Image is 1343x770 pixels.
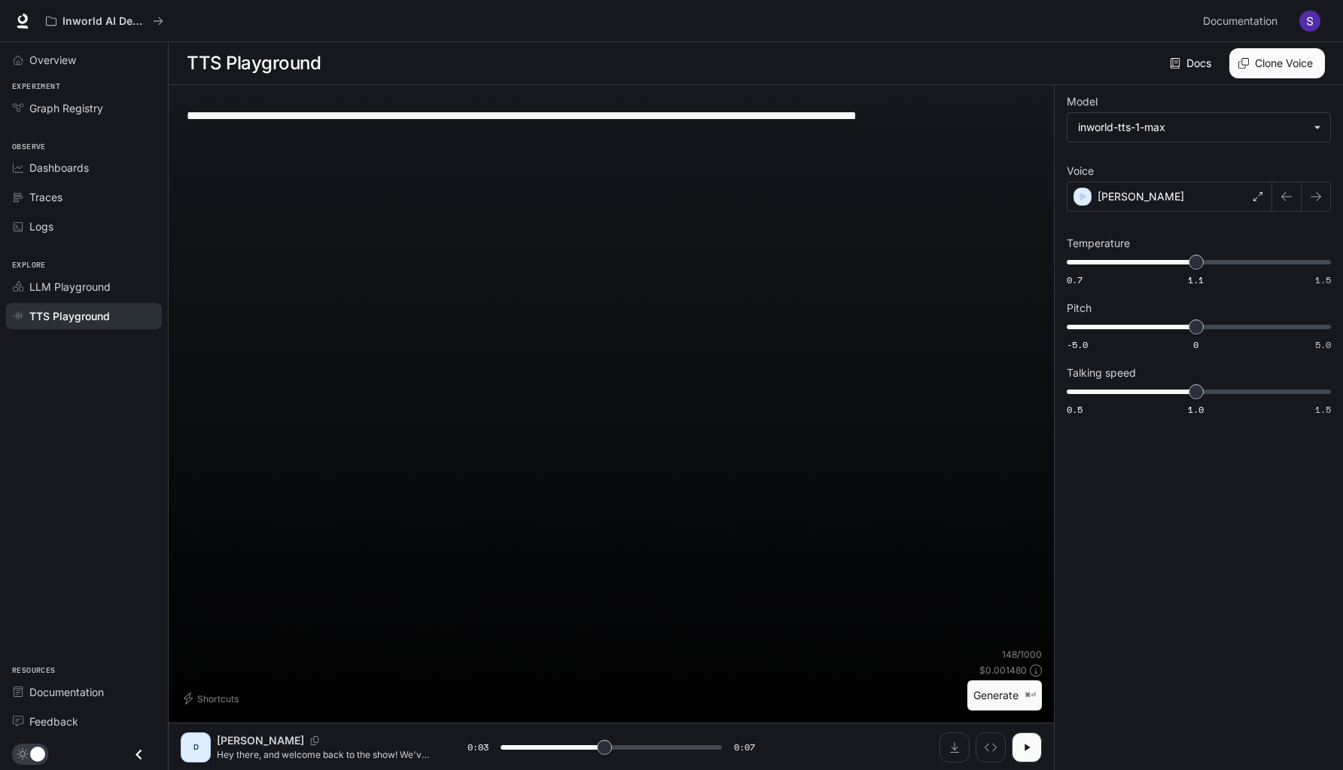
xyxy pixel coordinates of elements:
span: 0.5 [1067,403,1083,416]
span: 1.5 [1315,403,1331,416]
a: Traces [6,184,162,210]
a: Overview [6,47,162,73]
span: -5.0 [1067,338,1088,351]
p: [PERSON_NAME] [1098,189,1184,204]
span: 1.5 [1315,273,1331,286]
span: Dashboards [29,160,89,176]
a: Docs [1167,48,1217,78]
a: Graph Registry [6,95,162,121]
span: Documentation [29,684,104,700]
span: Documentation [1203,12,1278,31]
span: Graph Registry [29,100,103,116]
a: Dashboards [6,154,162,181]
span: Overview [29,52,76,68]
span: Logs [29,218,53,234]
p: Inworld AI Demos [62,15,147,28]
span: 0.7 [1067,273,1083,286]
p: Talking speed [1067,368,1136,378]
span: Dark mode toggle [30,745,45,762]
p: Pitch [1067,303,1092,313]
button: Generate⌘⏎ [967,680,1042,711]
p: $ 0.001480 [979,664,1027,677]
p: Hey there, and welcome back to the show! We've got a fascinating episode lined up [DATE], includi... [217,748,431,761]
p: Model [1067,96,1098,107]
p: ⌘⏎ [1025,691,1036,700]
button: All workspaces [39,6,170,36]
button: Inspect [976,732,1006,762]
button: User avatar [1295,6,1325,36]
p: Temperature [1067,238,1130,249]
span: 1.0 [1188,403,1204,416]
div: inworld-tts-1-max [1078,120,1306,135]
h1: TTS Playground [187,48,321,78]
p: [PERSON_NAME] [217,733,304,748]
span: 0:03 [467,740,489,755]
button: Shortcuts [181,686,245,710]
a: Documentation [1197,6,1289,36]
span: Traces [29,189,62,205]
a: LLM Playground [6,273,162,300]
span: 1.1 [1188,273,1204,286]
a: Logs [6,213,162,240]
button: Clone Voice [1229,48,1325,78]
span: 0:07 [734,740,755,755]
div: inworld-tts-1-max [1067,113,1330,142]
p: Voice [1067,166,1094,176]
span: Feedback [29,713,78,729]
a: TTS Playground [6,303,162,329]
span: 5.0 [1315,338,1331,351]
button: Close drawer [122,739,156,770]
img: User avatar [1299,11,1320,32]
button: Download audio [939,732,970,762]
div: D [184,735,208,759]
button: Copy Voice ID [304,736,325,745]
p: 148 / 1000 [1002,648,1042,661]
a: Documentation [6,679,162,705]
span: TTS Playground [29,308,110,324]
span: LLM Playground [29,279,111,295]
a: Feedback [6,708,162,735]
span: 0 [1193,338,1198,351]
